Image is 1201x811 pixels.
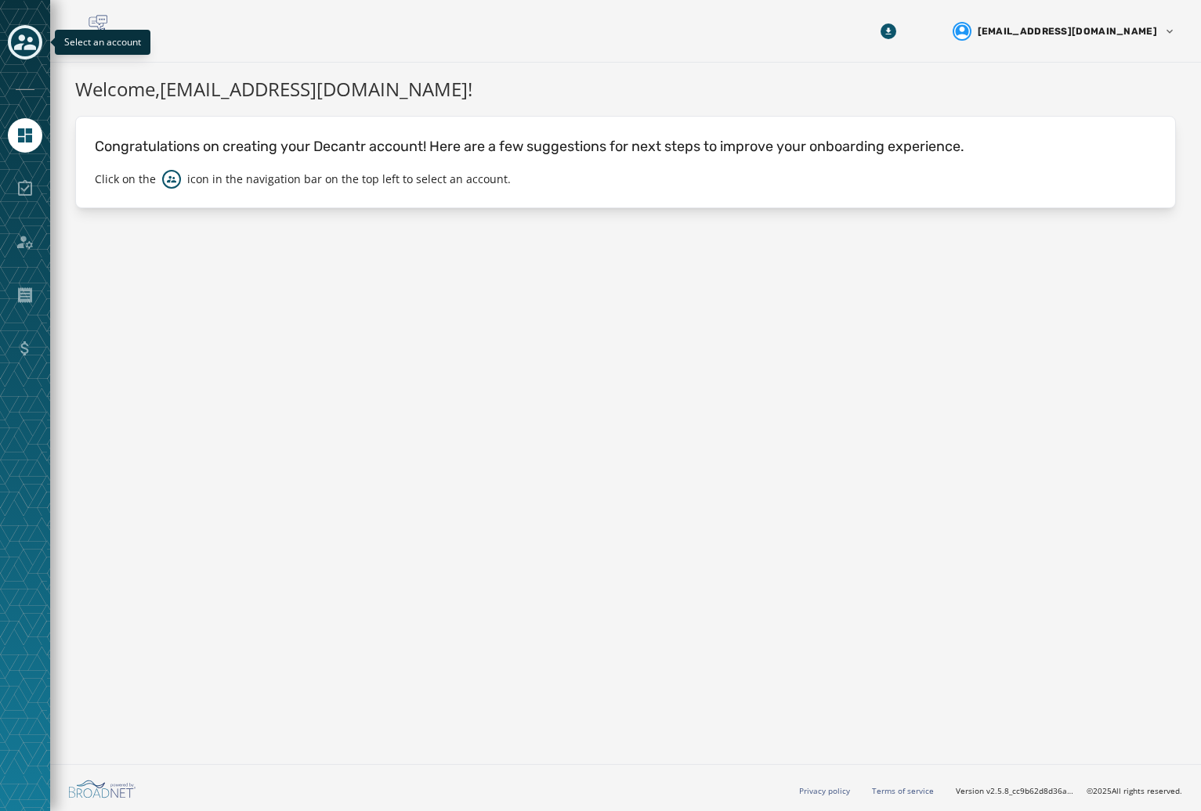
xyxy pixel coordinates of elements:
a: Terms of service [872,785,934,796]
a: Navigate to Home [8,118,42,153]
span: Version [956,785,1074,797]
button: Download Menu [874,17,903,45]
span: © 2025 All rights reserved. [1087,785,1182,796]
span: v2.5.8_cc9b62d8d36ac40d66e6ee4009d0e0f304571100 [986,785,1074,797]
button: Toggle account select drawer [8,25,42,59]
a: Privacy policy [799,785,850,796]
h1: Welcome, [EMAIL_ADDRESS][DOMAIN_NAME] ! [75,75,1176,103]
span: [EMAIL_ADDRESS][DOMAIN_NAME] [978,25,1157,38]
span: Select an account [64,35,141,49]
button: User settings [946,16,1182,47]
p: Click on the [95,171,156,187]
p: icon in the navigation bar on the top left to select an account. [187,171,511,187]
p: Congratulations on creating your Decantr account! Here are a few suggestions for next steps to im... [95,135,1156,157]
